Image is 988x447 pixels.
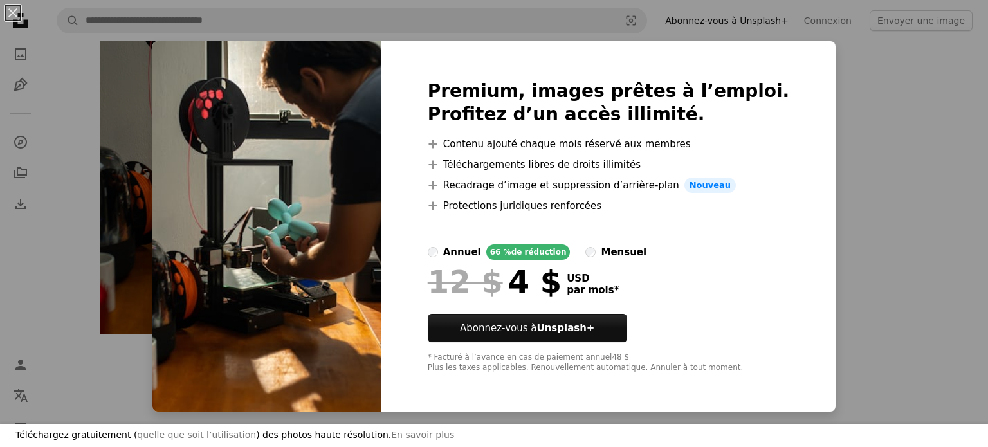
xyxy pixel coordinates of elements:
[428,247,438,257] input: annuel66 %de réduction
[486,244,571,260] div: 66 % de réduction
[567,273,619,284] span: USD
[601,244,646,260] div: mensuel
[428,265,503,298] span: 12 $
[15,429,454,442] h3: Téléchargez gratuitement ( ) des photos haute résolution.
[585,247,596,257] input: mensuel
[428,136,790,152] li: Contenu ajouté chaque mois réservé aux membres
[536,322,594,334] strong: Unsplash+
[428,178,790,193] li: Recadrage d’image et suppression d’arrière-plan
[428,314,627,342] button: Abonnez-vous àUnsplash+
[428,265,562,298] div: 4 $
[684,178,736,193] span: Nouveau
[137,430,256,440] a: quelle que soit l’utilisation
[428,157,790,172] li: Téléchargements libres de droits illimités
[428,80,790,126] h2: Premium, images prêtes à l’emploi. Profitez d’un accès illimité.
[567,284,619,296] span: par mois *
[152,41,381,412] img: premium_photo-1680037568241-5499309fb6c6
[443,244,481,260] div: annuel
[428,352,790,373] div: * Facturé à l’avance en cas de paiement annuel 48 $ Plus les taxes applicables. Renouvellement au...
[391,430,454,440] a: En savoir plus
[428,198,790,214] li: Protections juridiques renforcées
